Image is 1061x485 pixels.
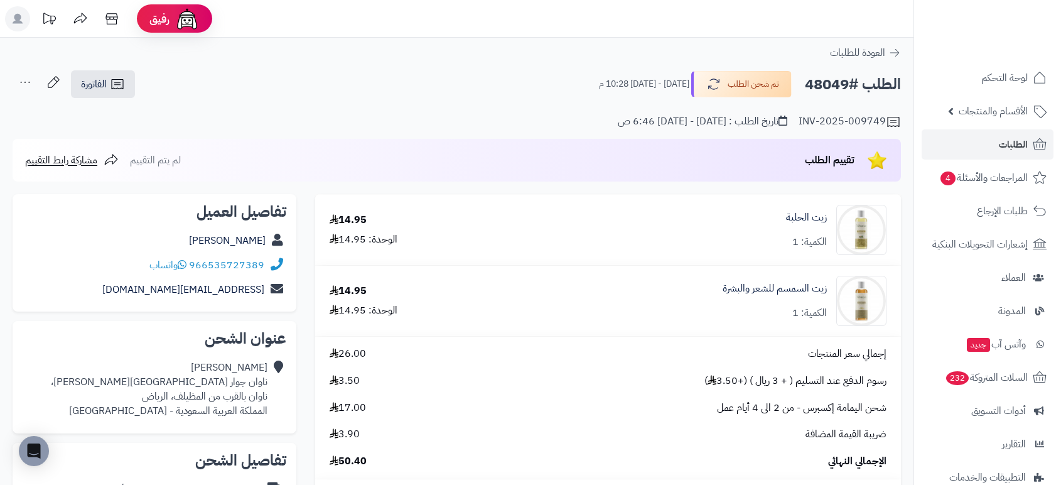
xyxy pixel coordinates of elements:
[330,427,360,442] span: 3.90
[51,361,267,418] div: [PERSON_NAME] ناوان جوار [GEOGRAPHIC_DATA][PERSON_NAME]، ناوان بالقرب من المظيلف، الرياض المملكة ...
[81,77,107,92] span: الفاتورة
[922,263,1053,293] a: العملاء
[102,282,264,297] a: [EMAIL_ADDRESS][DOMAIN_NAME]
[828,454,886,469] span: الإجمالي النهائي
[966,335,1026,353] span: وآتس آب
[71,70,135,98] a: الفاتورة
[837,205,886,255] img: 1717355459-Fenugreek-Oil-100ml%20v02-90x90.jpg
[189,233,266,248] a: [PERSON_NAME]
[33,6,65,35] a: تحديثات المنصة
[922,163,1053,193] a: المراجعات والأسئلة4
[25,153,119,168] a: مشاركة رابط التقييم
[330,303,397,318] div: الوحدة: 14.95
[922,229,1053,259] a: إشعارات التحويلات البنكية
[330,232,397,247] div: الوحدة: 14.95
[981,69,1028,87] span: لوحة التحكم
[922,362,1053,393] a: السلات المتروكة232
[971,402,1026,420] span: أدوات التسويق
[837,276,886,326] img: 1735752319-Sesame-Oil-100ml%20v02-90x90.jpg
[1002,435,1026,453] span: التقارير
[922,329,1053,359] a: وآتس آبجديد
[786,210,827,225] a: زيت الحلبة
[939,169,1028,187] span: المراجعات والأسئلة
[23,453,286,468] h2: تفاصيل الشحن
[792,306,827,320] div: الكمية: 1
[330,374,360,388] span: 3.50
[932,236,1028,253] span: إشعارات التحويلات البنكية
[130,153,181,168] span: لم يتم التقييم
[149,11,170,26] span: رفيق
[808,347,886,361] span: إجمالي سعر المنتجات
[967,338,990,352] span: جديد
[691,71,792,97] button: تم شحن الطلب
[922,63,1053,93] a: لوحة التحكم
[723,281,827,296] a: زيت السمسم للشعر والبشرة
[922,396,1053,426] a: أدوات التسويق
[175,6,200,31] img: ai-face.png
[1001,269,1026,286] span: العملاء
[25,153,97,168] span: مشاركة رابط التقييم
[805,72,901,97] h2: الطلب #48049
[976,9,1049,36] img: logo-2.png
[704,374,886,388] span: رسوم الدفع عند التسليم ( + 3 ريال ) (+3.50 )
[330,284,367,298] div: 14.95
[149,258,186,273] a: واتساب
[805,427,886,442] span: ضريبة القيمة المضافة
[830,45,885,60] span: العودة للطلبات
[977,202,1028,220] span: طلبات الإرجاع
[330,401,366,415] span: 17.00
[830,45,901,60] a: العودة للطلبات
[922,296,1053,326] a: المدونة
[189,258,264,273] a: 966535727389
[922,429,1053,459] a: التقارير
[922,129,1053,160] a: الطلبات
[23,331,286,346] h2: عنوان الشحن
[998,302,1026,320] span: المدونة
[959,102,1028,120] span: الأقسام والمنتجات
[23,204,286,219] h2: تفاصيل العميل
[19,436,49,466] div: Open Intercom Messenger
[330,213,367,227] div: 14.95
[922,196,1053,226] a: طلبات الإرجاع
[999,136,1028,153] span: الطلبات
[799,114,901,129] div: INV-2025-009749
[330,347,366,361] span: 26.00
[805,153,854,168] span: تقييم الطلب
[618,114,787,129] div: تاريخ الطلب : [DATE] - [DATE] 6:46 ص
[945,369,1028,386] span: السلات المتروكة
[717,401,886,415] span: شحن اليمامة إكسبرس - من 2 الى 4 أيام عمل
[946,371,969,385] span: 232
[330,454,367,469] span: 50.40
[599,78,689,90] small: [DATE] - [DATE] 10:28 م
[940,172,956,185] span: 4
[792,235,827,249] div: الكمية: 1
